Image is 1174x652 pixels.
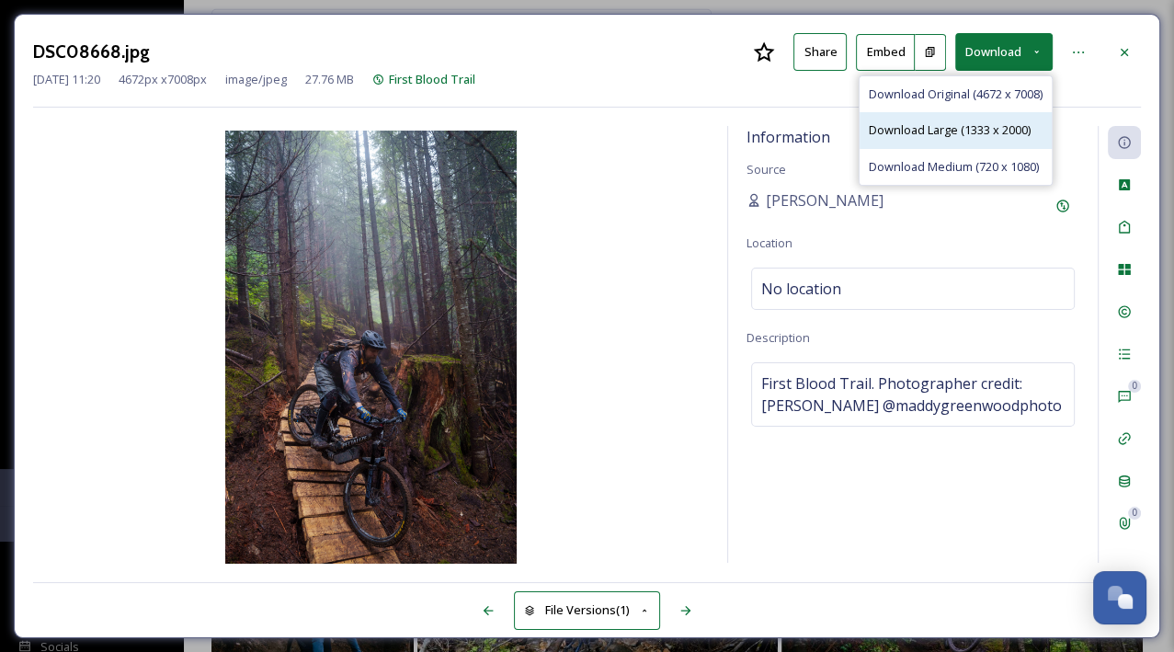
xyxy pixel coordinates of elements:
[33,39,150,65] h3: DSC08668.jpg
[766,189,883,212] span: [PERSON_NAME]
[761,278,841,300] span: No location
[869,86,1043,103] span: Download Original (4672 x 7008)
[514,591,661,629] button: File Versions(1)
[869,158,1039,176] span: Download Medium (720 x 1080)
[1093,571,1146,624] button: Open Chat
[225,71,287,88] span: image/jpeg
[747,127,830,147] span: Information
[1128,507,1141,520] div: 0
[747,329,810,346] span: Description
[33,71,100,88] span: [DATE] 11:20
[869,121,1031,139] span: Download Large (1333 x 2000)
[305,71,354,88] span: 27.76 MB
[747,161,786,177] span: Source
[747,234,792,251] span: Location
[1128,380,1141,393] div: 0
[856,34,915,71] button: Embed
[389,71,475,87] span: First Blood Trail
[793,33,847,71] button: Share
[119,71,207,88] span: 4672 px x 7008 px
[955,33,1053,71] button: Download
[33,131,709,567] img: DSC08668.jpg
[761,372,1065,417] span: First Blood Trail. Photographer credit: [PERSON_NAME] @maddygreenwoodphoto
